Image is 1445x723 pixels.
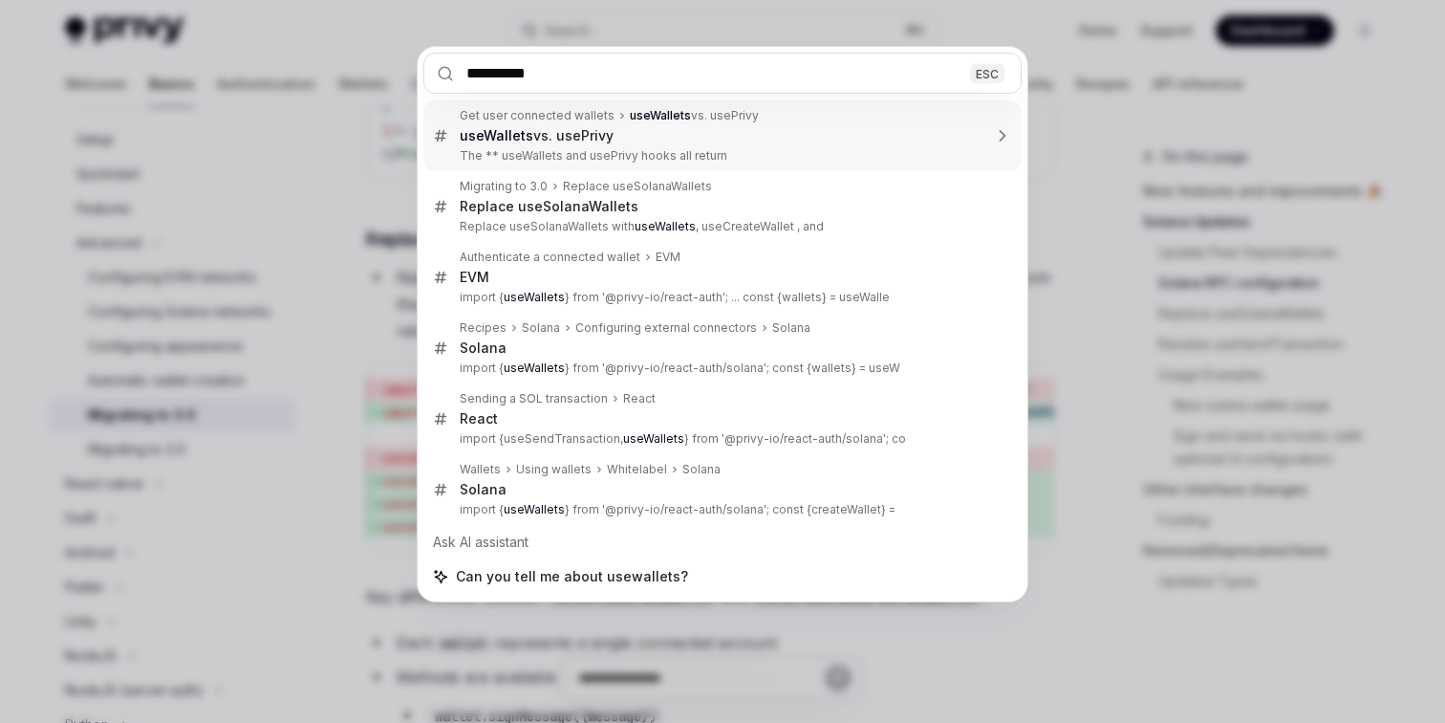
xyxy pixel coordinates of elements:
b: useWallets [630,108,691,122]
div: React [460,410,498,427]
b: useWallets [504,502,565,516]
div: Replace useSolanaWallets [460,198,638,215]
b: useWallets [623,431,684,446]
b: useWallets [635,219,696,233]
div: Authenticate a connected wallet [460,250,640,265]
div: Solana [460,340,507,357]
p: The ** useWallets and usePrivy hooks all return [460,148,981,164]
div: Ask AI assistant [423,525,1022,559]
div: Configuring external connectors [575,320,757,336]
div: Whitelabel [607,462,667,477]
div: ESC [970,63,1004,83]
div: React [623,391,656,406]
span: Can you tell me about usewallets? [456,567,688,586]
div: Solana [460,481,507,498]
p: import { } from '@privy-io/react-auth/solana'; const {wallets} = useW [460,361,981,376]
p: import { } from '@privy-io/react-auth'; ... const {wallets} = useWalle [460,290,981,305]
div: EVM [460,269,489,286]
div: Replace useSolanaWallets [563,179,712,194]
div: Using wallets [516,462,592,477]
b: useWallets [504,290,565,304]
div: vs. usePrivy [460,127,614,144]
div: Wallets [460,462,501,477]
div: EVM [656,250,680,265]
div: Solana [772,320,810,336]
p: import { } from '@privy-io/react-auth/solana'; const {createWallet} = [460,502,981,517]
b: useWallets [460,127,533,143]
p: import {useSendTransaction, } from '@privy-io/react-auth/solana'; co [460,431,981,447]
div: Solana [522,320,560,336]
b: useWallets [504,361,565,375]
div: Get user connected wallets [460,108,615,123]
div: Solana [682,462,721,477]
div: vs. usePrivy [630,108,759,123]
p: Replace useSolanaWallets with , useCreateWallet , and [460,219,981,234]
div: Migrating to 3.0 [460,179,548,194]
div: Recipes [460,320,507,336]
div: Sending a SOL transaction [460,391,608,406]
